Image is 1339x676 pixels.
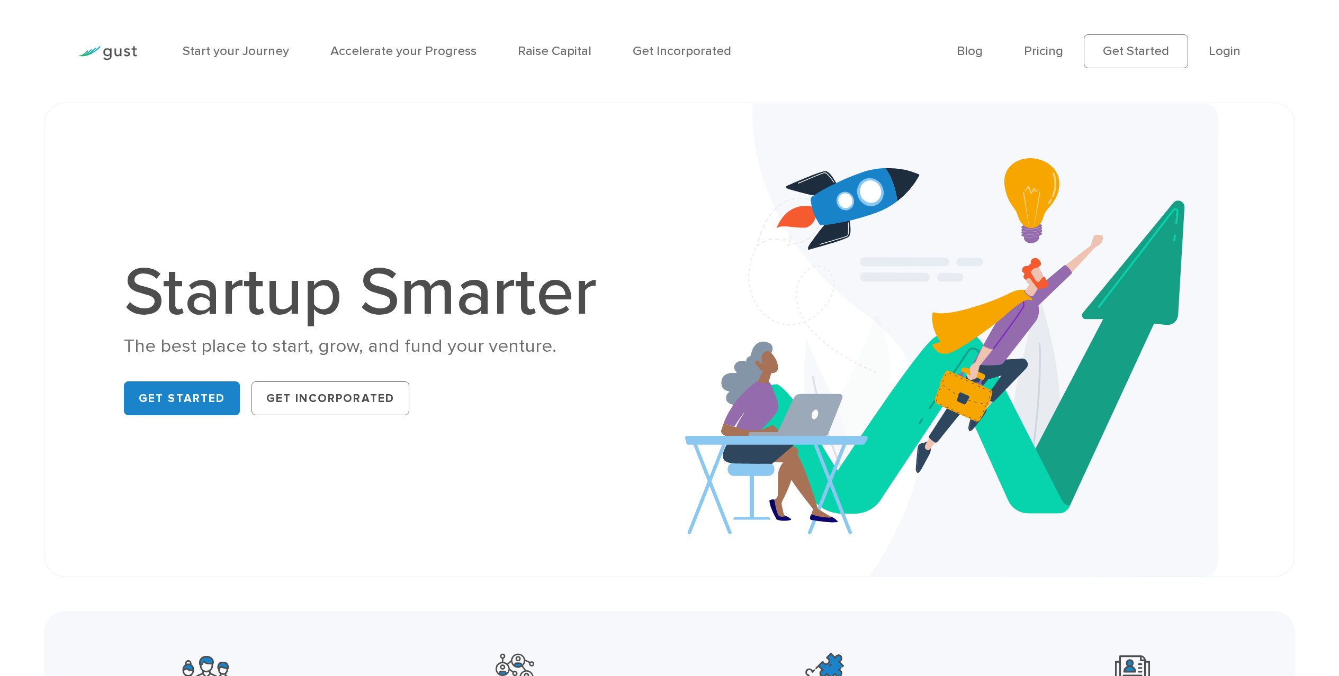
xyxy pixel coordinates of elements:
a: Get Started [124,381,240,416]
div: The best place to start, grow, and fund your venture. [124,334,615,359]
a: Start your Journey [183,43,289,59]
a: Blog [957,43,983,59]
img: Startup Smarter Hero [685,103,1218,577]
a: Get Incorporated [251,381,409,416]
a: Accelerate your Progress [330,43,477,59]
a: Get Started [1084,34,1188,68]
a: Pricing [1024,43,1063,59]
h1: Startup Smarter [124,258,615,326]
a: Raise Capital [518,43,591,59]
a: Get Incorporated [633,43,731,59]
img: Gust Logo [78,46,137,60]
a: Login [1209,43,1241,59]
